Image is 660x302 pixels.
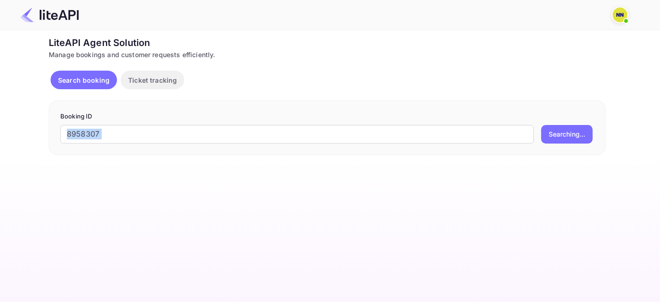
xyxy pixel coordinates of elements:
[541,125,593,144] button: Searching...
[20,7,79,22] img: LiteAPI Logo
[49,36,606,50] div: LiteAPI Agent Solution
[613,7,628,22] img: N/A N/A
[60,112,594,121] p: Booking ID
[58,75,110,85] p: Search booking
[60,125,534,144] input: Enter Booking ID (e.g., 63782194)
[128,75,177,85] p: Ticket tracking
[49,50,606,59] div: Manage bookings and customer requests efficiently.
